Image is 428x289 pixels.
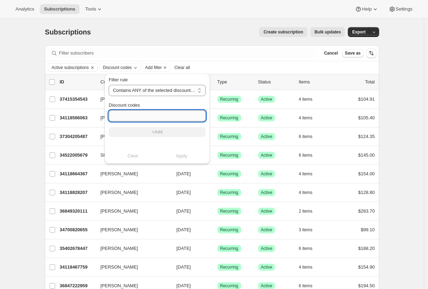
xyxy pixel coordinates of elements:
span: 3 items [299,227,313,233]
span: [PERSON_NAME] [101,96,138,103]
span: Create subscription [263,29,303,35]
span: Recurring [220,134,238,139]
span: Cancel [324,50,338,56]
div: 34118467759[PERSON_NAME][DATE]SuccessRecurringSuccessActive4 items$154.90 [60,262,375,272]
span: Recurring [220,246,238,251]
span: Active [261,134,273,139]
span: [DATE] [177,171,191,176]
div: 34522005679Sherifa El-Mofty[DATE]SuccessRecurringSuccessActive6 items$145.00 [60,150,375,160]
p: 37415354543 [60,96,95,103]
span: Subscriptions [44,6,75,12]
button: Cancel [321,49,340,57]
span: [DATE] [177,283,191,288]
span: Active [261,96,273,102]
button: 6 items [299,132,320,142]
span: Save as [345,50,361,56]
button: [PERSON_NAME] [96,224,167,235]
span: 6 items [299,283,313,289]
span: [PERSON_NAME] [101,170,138,177]
span: $104.91 [358,96,375,102]
button: Subscriptions [40,4,79,14]
div: 34118566063[PERSON_NAME][DATE]SuccessRecurringSuccessActive4 items$105.40 [60,113,375,123]
span: Active subscriptions [52,65,89,70]
button: Bulk updates [310,27,345,37]
span: [DATE] [177,246,191,251]
span: Settings [396,6,413,12]
p: Customer [101,78,171,86]
p: 37304205487 [60,133,95,140]
span: Filter rule [109,77,128,82]
span: Recurring [220,208,238,214]
p: 34118828207 [60,189,95,196]
span: Recurring [220,227,238,233]
span: 4 items [299,190,313,195]
div: Type [217,78,253,86]
span: Clear all [174,65,190,70]
span: Active [261,227,273,233]
span: Active [261,171,273,177]
p: Status [258,78,293,86]
button: 2 items [299,206,320,216]
span: Active [261,115,273,121]
span: 6 items [299,152,313,158]
p: Total [365,78,375,86]
span: $154.00 [358,171,375,176]
p: 36849320111 [60,208,95,215]
span: Sherifa El-Mofty [101,152,133,159]
span: Recurring [220,190,238,195]
span: [PERSON_NAME] [101,245,138,252]
span: [PERSON_NAME] [101,264,138,271]
span: [DATE] [177,208,191,214]
button: 4 items [299,262,320,272]
span: [PERSON_NAME] [101,208,138,215]
button: 4 items [299,94,320,104]
span: Active [261,246,273,251]
span: Active [261,190,273,195]
button: Tools [81,4,107,14]
button: 6 items [299,150,320,160]
span: Active [261,264,273,270]
button: 4 items [299,169,320,179]
button: [PERSON_NAME] [96,262,167,273]
button: Create subscription [259,27,307,37]
span: Active [261,283,273,289]
span: Add filter [145,65,162,70]
span: $105.40 [358,115,375,120]
span: $194.50 [358,283,375,288]
div: 34700820655[PERSON_NAME][DATE]SuccessRecurringSuccessActive3 items$99.10 [60,225,375,235]
button: [PERSON_NAME] [96,168,167,180]
span: $99.10 [361,227,375,232]
span: Tools [85,6,96,12]
span: 6 items [299,134,313,139]
button: [PERSON_NAME] [96,243,167,254]
p: 34700820655 [60,226,95,233]
span: [PERSON_NAME] [101,189,138,196]
span: Help [362,6,371,12]
button: Sort the results [366,48,376,58]
span: Recurring [220,283,238,289]
span: Recurring [220,96,238,102]
span: Subscriptions [45,28,91,36]
span: [DATE] [177,227,191,232]
div: 34118828207[PERSON_NAME][DATE]SuccessRecurringSuccessActive4 items$128.80 [60,188,375,197]
p: 34522005679 [60,152,95,159]
span: Recurring [220,171,238,177]
p: ID [60,78,95,86]
span: Recurring [220,152,238,158]
button: Help [351,4,383,14]
button: 4 items [299,188,320,197]
button: 3 items [299,225,320,235]
div: IDCustomerBilling DateTypeStatusItemsTotal [60,78,375,86]
span: Recurring [220,264,238,270]
span: 4 items [299,264,313,270]
button: Settings [384,4,417,14]
span: Recurring [220,115,238,121]
span: 2 items [299,208,313,214]
button: Active subscriptions [48,64,89,71]
span: [PERSON_NAME] [101,226,138,233]
span: Active [261,152,273,158]
span: $283.70 [358,208,375,214]
div: 36849320111[PERSON_NAME][DATE]SuccessRecurringSuccessActive2 items$283.70 [60,206,375,216]
span: [DATE] [177,190,191,195]
button: [PERSON_NAME] [96,187,167,198]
